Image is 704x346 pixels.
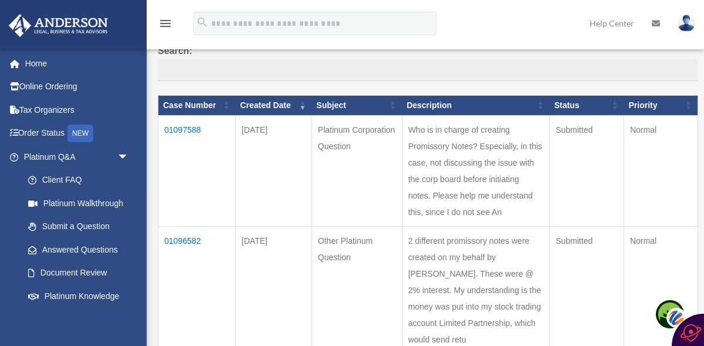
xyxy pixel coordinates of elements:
[8,52,147,75] a: Home
[158,21,172,31] a: menu
[16,215,141,238] a: Submit a Question
[158,96,236,116] th: Case Number: activate to sort column ascending
[158,115,236,226] td: 01097588
[117,145,141,169] span: arrow_drop_down
[67,125,93,142] div: NEW
[550,115,624,226] td: Submitted
[312,115,402,226] td: Platinum Corporation Question
[8,75,147,99] a: Online Ordering
[16,238,135,261] a: Answered Questions
[158,43,698,82] label: Search:
[235,96,312,116] th: Created Date: activate to sort column ascending
[402,96,550,116] th: Description: activate to sort column ascending
[624,96,698,116] th: Priority: activate to sort column ascending
[158,16,172,31] i: menu
[678,15,695,32] img: User Pic
[16,169,141,192] a: Client FAQ
[8,122,147,146] a: Order StatusNEW
[666,307,686,328] img: svg+xml;base64,PHN2ZyB3aWR0aD0iNDQiIGhlaWdodD0iNDQiIHZpZXdCb3g9IjAgMCA0NCA0NCIgZmlsbD0ibm9uZSIgeG...
[158,59,698,82] input: Search:
[8,98,147,122] a: Tax Organizers
[16,192,141,215] a: Platinum Walkthrough
[235,115,312,226] td: [DATE]
[196,16,209,29] i: search
[16,261,141,285] a: Document Review
[5,14,111,37] img: Anderson Advisors Platinum Portal
[8,145,141,169] a: Platinum Q&Aarrow_drop_down
[550,96,624,116] th: Status: activate to sort column ascending
[312,96,402,116] th: Subject: activate to sort column ascending
[624,115,698,226] td: Normal
[402,115,550,226] td: Who is in charge of creating Promissory Notes? Especially, in this case, not discussing the issue...
[16,284,141,322] a: Platinum Knowledge Room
